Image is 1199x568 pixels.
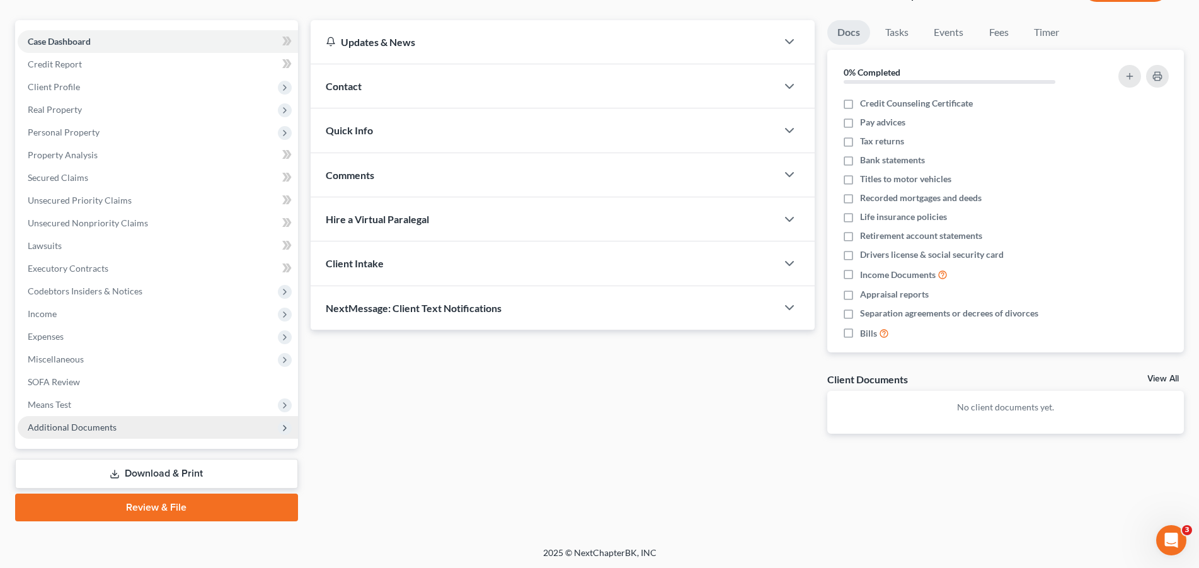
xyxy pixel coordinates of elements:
[28,263,108,274] span: Executory Contracts
[326,124,373,136] span: Quick Info
[18,189,298,212] a: Unsecured Priority Claims
[28,422,117,432] span: Additional Documents
[860,248,1004,261] span: Drivers license & social security card
[18,30,298,53] a: Case Dashboard
[28,36,91,47] span: Case Dashboard
[18,53,298,76] a: Credit Report
[860,97,973,110] span: Credit Counseling Certificate
[28,127,100,137] span: Personal Property
[827,373,908,386] div: Client Documents
[875,20,919,45] a: Tasks
[28,81,80,92] span: Client Profile
[28,149,98,160] span: Property Analysis
[326,213,429,225] span: Hire a Virtual Paralegal
[860,229,982,242] span: Retirement account statements
[326,169,374,181] span: Comments
[28,354,84,364] span: Miscellaneous
[18,257,298,280] a: Executory Contracts
[860,211,947,223] span: Life insurance policies
[28,376,80,387] span: SOFA Review
[1156,525,1186,555] iframe: Intercom live chat
[844,67,900,78] strong: 0% Completed
[837,401,1174,414] p: No client documents yet.
[860,288,929,301] span: Appraisal reports
[860,154,925,166] span: Bank statements
[860,135,904,148] span: Tax returns
[860,173,951,185] span: Titles to motor vehicles
[1024,20,1069,45] a: Timer
[326,302,502,314] span: NextMessage: Client Text Notifications
[326,35,762,49] div: Updates & News
[15,494,298,521] a: Review & File
[18,166,298,189] a: Secured Claims
[15,459,298,489] a: Download & Print
[18,212,298,235] a: Unsecured Nonpriority Claims
[827,20,870,45] a: Docs
[28,399,71,410] span: Means Test
[28,240,62,251] span: Lawsuits
[28,308,57,319] span: Income
[18,144,298,166] a: Property Analysis
[860,116,905,129] span: Pay advices
[28,195,132,206] span: Unsecured Priority Claims
[326,257,384,269] span: Client Intake
[326,80,362,92] span: Contact
[28,286,142,296] span: Codebtors Insiders & Notices
[978,20,1019,45] a: Fees
[28,59,82,69] span: Credit Report
[1182,525,1192,535] span: 3
[28,172,88,183] span: Secured Claims
[28,104,82,115] span: Real Property
[860,192,982,204] span: Recorded mortgages and deeds
[860,307,1038,320] span: Separation agreements or decrees of divorces
[18,235,298,257] a: Lawsuits
[18,371,298,393] a: SOFA Review
[28,331,64,342] span: Expenses
[1147,374,1179,383] a: View All
[924,20,973,45] a: Events
[28,217,148,228] span: Unsecured Nonpriority Claims
[860,327,877,340] span: Bills
[860,269,936,281] span: Income Documents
